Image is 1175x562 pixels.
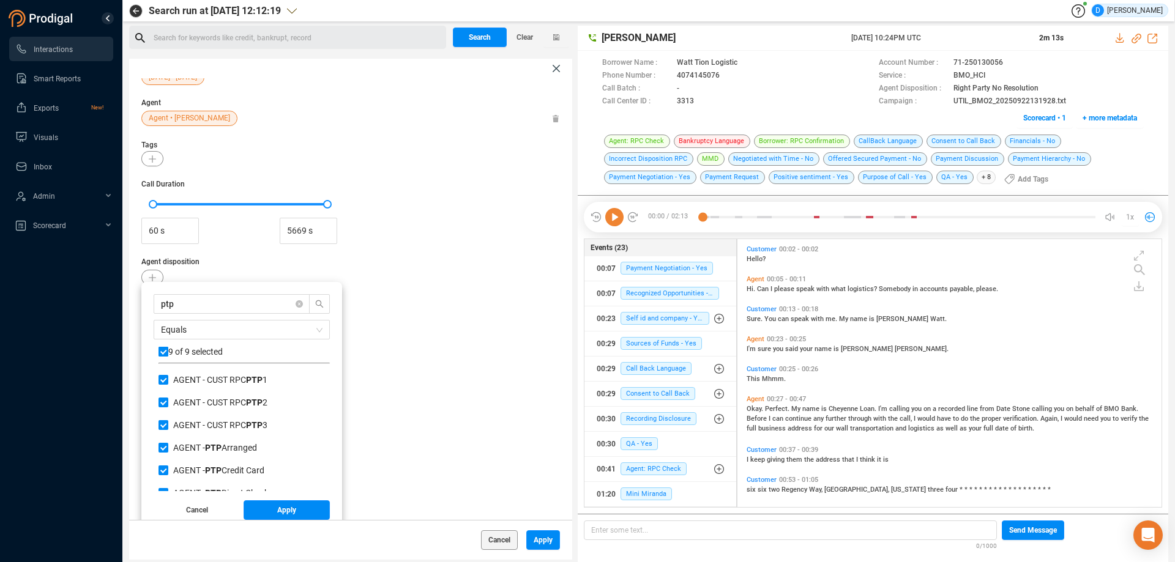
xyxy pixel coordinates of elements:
[9,10,76,27] img: prodigal-logo
[602,31,849,45] span: [PERSON_NAME]
[796,285,816,293] span: speak
[785,415,813,423] span: continue
[747,456,750,464] span: I
[928,486,946,494] span: three
[621,362,692,375] span: Call Back Language
[777,305,821,313] span: 00:13 - 00:18
[277,500,296,520] span: Apply
[758,424,788,432] span: business
[850,424,895,432] span: transportation
[246,397,263,407] b: PTP
[9,37,113,61] li: Interactions
[1005,135,1061,148] span: Financials - No
[700,171,765,184] span: Payment Request
[869,315,876,323] span: is
[854,135,923,148] span: CallBack Language
[848,415,873,423] span: through
[584,306,737,331] button: 00:23Self id and company - Yes
[621,462,687,475] span: Agent: RPC Check
[976,285,998,293] span: please.
[1095,4,1100,17] span: D
[917,415,937,423] span: would
[826,415,848,423] span: further
[1061,415,1064,423] span: I
[774,285,796,293] span: please
[900,415,914,423] span: call,
[621,262,713,275] span: Payment Negotiation - Yes
[677,95,694,108] span: 3313
[517,28,533,47] span: Clear
[621,437,658,450] span: QA - Yes
[205,443,222,453] b: PTP
[889,405,911,413] span: calling
[786,456,804,464] span: them
[15,66,103,91] a: Smart Reports
[205,465,222,475] b: PTP
[15,95,103,120] a: ExportsNew!
[773,345,785,353] span: you
[1003,415,1040,423] span: verification.
[1084,415,1100,423] span: need
[173,420,267,430] span: AGENT - CUST RPC 3
[997,169,1056,189] button: Add Tags
[34,45,73,54] span: Interactions
[781,486,809,494] span: Regency
[639,208,703,226] span: 00:00 / 02:13
[728,152,819,166] span: Negotiated with Time - No
[33,192,55,201] span: Admin
[762,375,786,383] span: Mhmm.
[1012,405,1032,413] span: Stone
[1010,424,1018,432] span: of
[791,405,802,413] span: My
[842,456,856,464] span: that
[604,152,693,166] span: Incorrect Disposition RPC
[1054,405,1066,413] span: you
[856,456,860,464] span: I
[802,405,821,413] span: name
[1018,169,1048,189] span: Add Tags
[469,28,491,47] span: Search
[895,424,908,432] span: and
[597,309,616,328] div: 00:23
[173,375,267,385] span: AGENT - CUST RPC 1
[1100,415,1113,423] span: you
[744,242,1161,506] div: grid
[621,312,710,325] span: Self id and company - Yes
[1008,152,1091,166] span: Payment Hierarchy - No
[765,405,791,413] span: Perfect.
[767,456,786,464] span: giving
[34,163,52,171] span: Inbox
[173,397,267,407] span: AGENT - CUST RPC 2
[920,285,950,293] span: accounts
[936,424,946,432] span: as
[927,135,1001,148] span: Consent to Call Back
[936,171,974,184] span: QA - Yes
[764,335,808,343] span: 00:23 - 00:25
[584,357,737,381] button: 00:29Call Back Language
[747,255,766,263] span: Hello?
[1104,405,1121,413] span: BMO
[141,141,157,149] span: Tags
[911,405,923,413] span: you
[604,171,696,184] span: Payment Negotiation - Yes
[772,415,785,423] span: can
[747,345,758,353] span: I'm
[1002,520,1064,540] button: Send Message
[584,457,737,481] button: 00:41Agent: RPC Check
[888,415,900,423] span: the
[879,285,912,293] span: Somebody
[933,405,938,413] span: a
[747,335,764,343] span: Agent
[747,476,777,484] span: Customer
[1121,415,1139,423] span: verify
[747,285,757,293] span: Hi.
[15,125,103,149] a: Visuals
[769,171,854,184] span: Positive sentiment - Yes
[1040,415,1061,423] span: Again,
[995,424,1010,432] span: date
[879,57,947,70] span: Account Number :
[791,315,811,323] span: speak
[883,456,889,464] span: is
[969,424,983,432] span: your
[976,540,997,550] span: 0/1000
